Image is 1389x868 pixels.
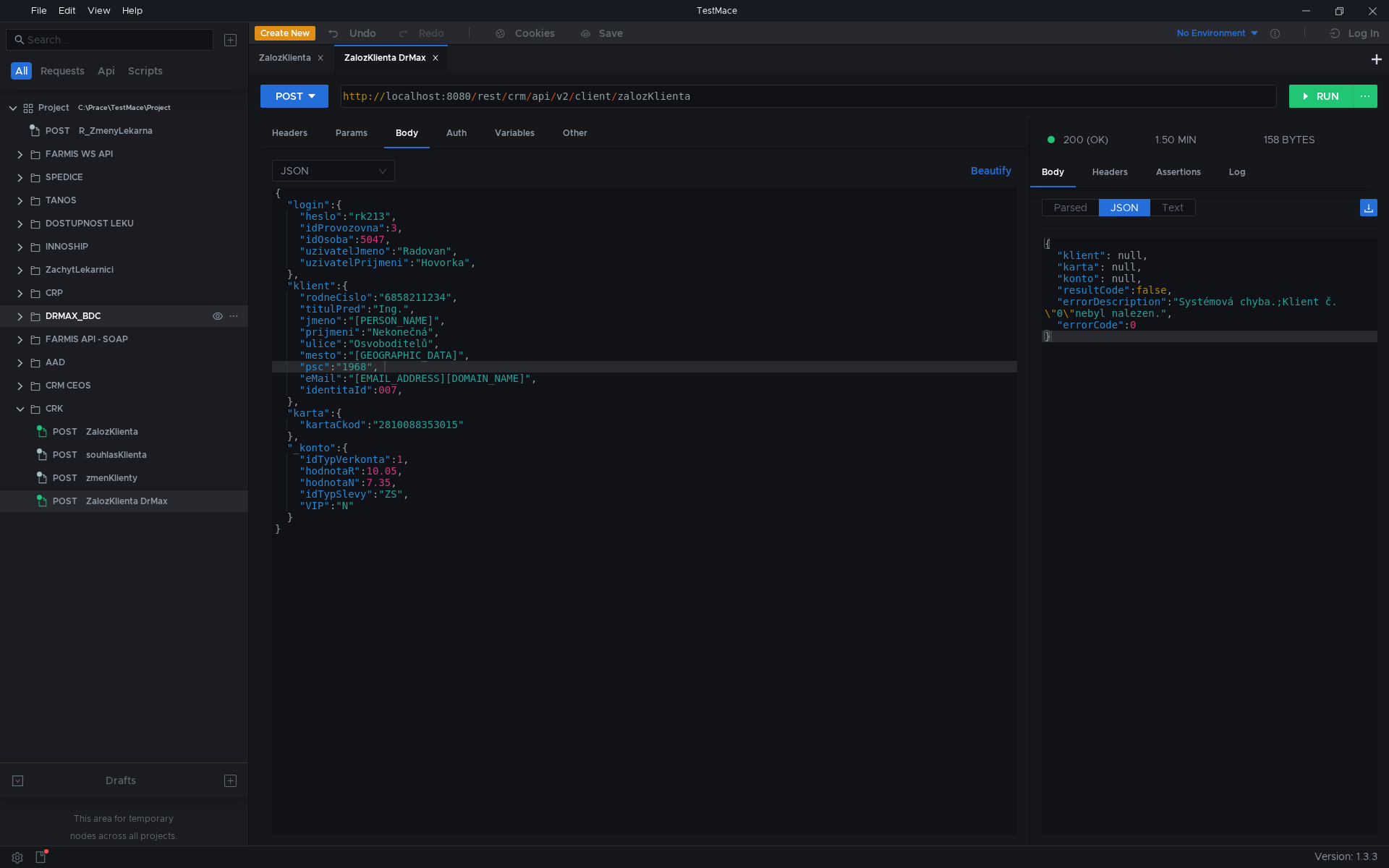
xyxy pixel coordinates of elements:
[1160,22,1260,45] button: No Environment
[86,467,137,489] div: zmenKlienty
[86,490,168,512] div: ZalozKlienta DrMax
[86,421,138,443] div: ZalozKlienta
[93,62,119,80] button: Api
[1110,201,1139,214] span: JSON
[1063,132,1108,148] span: 200 (OK)
[46,328,128,350] div: FARMIS API - SOAP
[46,282,63,304] div: CRP
[53,467,77,489] span: POST
[46,375,91,396] div: CRM CEOS
[46,213,134,234] div: DOSTUPNOST LEKU
[435,120,478,147] div: Auth
[46,305,101,327] div: DRMAX_BDC
[1177,27,1246,41] div: No Environment
[483,120,546,147] div: Variables
[515,25,555,42] div: Cookies
[78,97,171,119] div: C:\Prace\TestMace\Project
[53,490,77,512] span: POST
[53,421,77,443] span: POST
[419,25,444,42] div: Redo
[1289,85,1354,108] button: RUN
[11,62,32,80] button: All
[46,166,83,188] div: SPEDICE
[384,120,430,148] div: Body
[53,444,77,466] span: POST
[551,120,599,147] div: Other
[46,259,114,281] div: ZachytLekarnici
[46,398,63,420] div: CRK
[315,22,386,44] button: Undo
[1081,159,1139,186] div: Headers
[386,22,454,44] button: Redo
[46,352,65,373] div: AAD
[965,162,1017,179] button: Beautify
[276,88,303,104] div: POST
[106,772,136,789] div: Drafts
[79,120,153,142] div: R_ZmenyLekarna
[1348,25,1379,42] div: Log In
[255,26,315,41] button: Create New
[46,190,77,211] div: TANOS
[1218,159,1257,186] div: Log
[36,62,89,80] button: Requests
[38,97,69,119] div: Project
[259,51,324,66] div: ZalozKlienta
[324,120,379,147] div: Params
[1054,201,1087,214] span: Parsed
[86,444,147,466] div: souhlasKlienta
[260,85,328,108] button: POST
[1144,159,1212,186] div: Assertions
[46,236,88,258] div: INNOSHIP
[260,120,319,147] div: Headers
[349,25,376,42] div: Undo
[1264,133,1315,146] div: 158 BYTES
[1155,133,1197,146] div: 1.50 MIN
[344,51,439,66] div: ZalozKlienta DrMax
[599,28,623,38] div: Save
[1030,159,1076,187] div: Body
[46,120,70,142] span: POST
[27,32,205,48] input: Search...
[1314,846,1377,867] span: Version: 1.3.3
[1162,201,1184,214] span: Text
[124,62,167,80] button: Scripts
[46,143,113,165] div: FARMIS WS API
